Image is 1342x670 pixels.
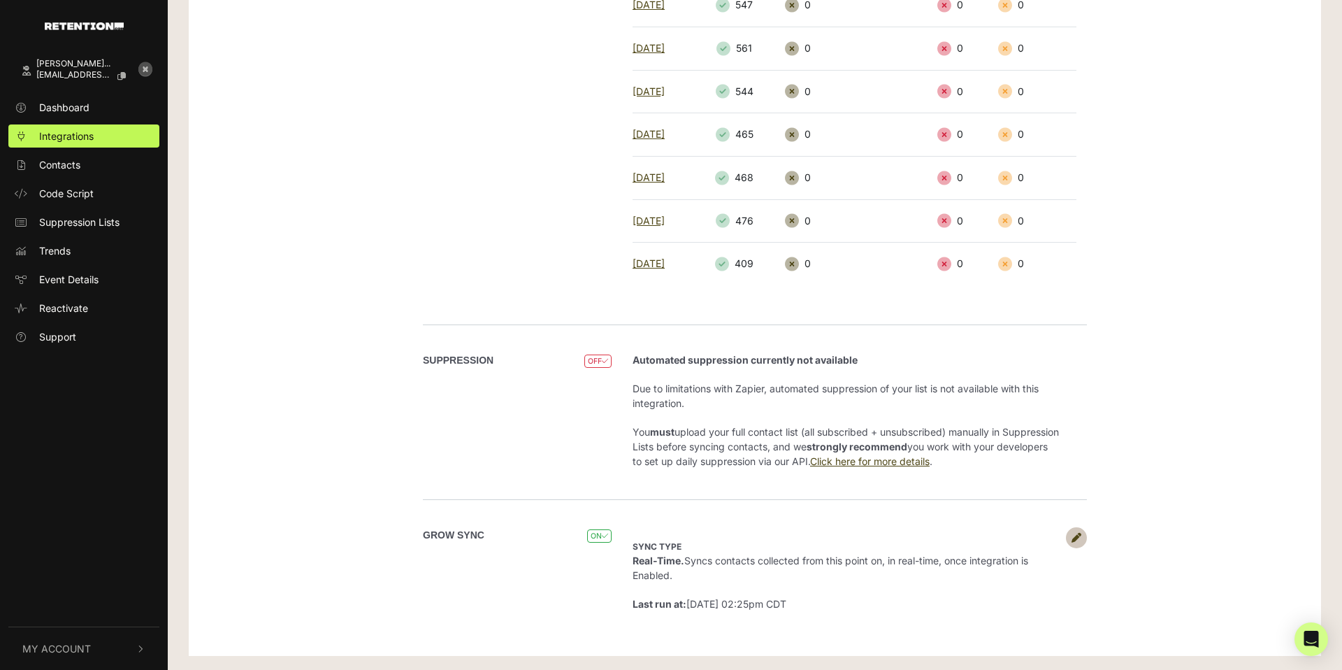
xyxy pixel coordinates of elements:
[692,199,783,243] td: 476
[39,215,120,229] span: Suppression Lists
[633,381,1059,411] p: Due to limitations with Zapier, automated suppression of your list is not available with this int...
[8,52,131,90] a: [PERSON_NAME]... [EMAIL_ADDRESS][PERSON_NAME][DOMAIN_NAME]
[996,199,1076,243] td: 0
[633,598,686,610] strong: Last run at:
[692,70,783,113] td: 544
[39,301,88,315] span: Reactivate
[783,113,935,157] td: 0
[996,156,1076,199] td: 0
[935,70,996,113] td: 0
[8,627,159,670] button: My Account
[8,96,159,119] a: Dashboard
[8,325,159,348] a: Support
[633,85,665,97] a: [DATE]
[8,182,159,205] a: Code Script
[633,598,786,610] span: [DATE] 02:25pm CDT
[633,555,684,566] strong: Real-Time.
[650,426,674,438] strong: must
[39,100,89,115] span: Dashboard
[996,243,1076,285] td: 0
[996,113,1076,157] td: 0
[633,42,665,54] a: [DATE]
[8,297,159,320] a: Reactivate
[783,156,935,199] td: 0
[8,153,159,176] a: Contacts
[783,27,935,70] td: 0
[935,156,996,199] td: 0
[633,171,665,183] a: [DATE]
[587,529,612,543] span: ON
[935,113,996,157] td: 0
[692,27,783,70] td: 561
[633,541,681,552] strong: Sync type
[8,239,159,262] a: Trends
[39,272,99,287] span: Event Details
[692,113,783,157] td: 465
[633,540,1028,581] span: Syncs contacts collected from this point on, in real-time, once integration is Enabled.
[39,243,71,258] span: Trends
[36,59,137,69] div: [PERSON_NAME]...
[39,329,76,344] span: Support
[783,199,935,243] td: 0
[8,268,159,291] a: Event Details
[633,354,858,366] strong: Automated suppression currently not available
[935,199,996,243] td: 0
[584,355,612,368] span: OFF
[633,257,665,269] a: [DATE]
[807,441,907,452] strong: strongly recommend
[39,157,80,172] span: Contacts
[935,243,996,285] td: 0
[783,70,935,113] td: 0
[22,641,91,656] span: My Account
[633,425,1059,469] p: You upload your full contact list (all subscribed + unsubscribed) manually in Suppression Lists b...
[633,128,665,140] a: [DATE]
[36,70,113,80] span: [EMAIL_ADDRESS][PERSON_NAME][DOMAIN_NAME]
[45,22,124,30] img: Retention.com
[8,124,159,148] a: Integrations
[996,70,1076,113] td: 0
[633,215,665,227] a: [DATE]
[8,211,159,234] a: Suppression Lists
[996,27,1076,70] td: 0
[1294,622,1328,656] div: Open Intercom Messenger
[39,129,94,143] span: Integrations
[39,186,94,201] span: Code Script
[692,156,783,199] td: 468
[935,27,996,70] td: 0
[783,243,935,285] td: 0
[810,455,930,467] a: Click here for more details
[423,353,493,368] label: SUPPRESSION
[423,528,484,543] label: Grow Sync
[692,243,783,285] td: 409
